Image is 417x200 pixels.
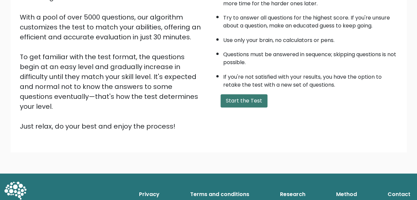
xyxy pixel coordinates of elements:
li: Use only your brain, no calculators or pens. [223,33,398,44]
li: Try to answer all questions for the highest score. If you're unsure about a question, make an edu... [223,11,398,30]
button: Start the Test [221,94,267,107]
li: Questions must be answered in sequence; skipping questions is not possible. [223,47,398,66]
li: If you're not satisfied with your results, you have the option to retake the test with a new set ... [223,70,398,89]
